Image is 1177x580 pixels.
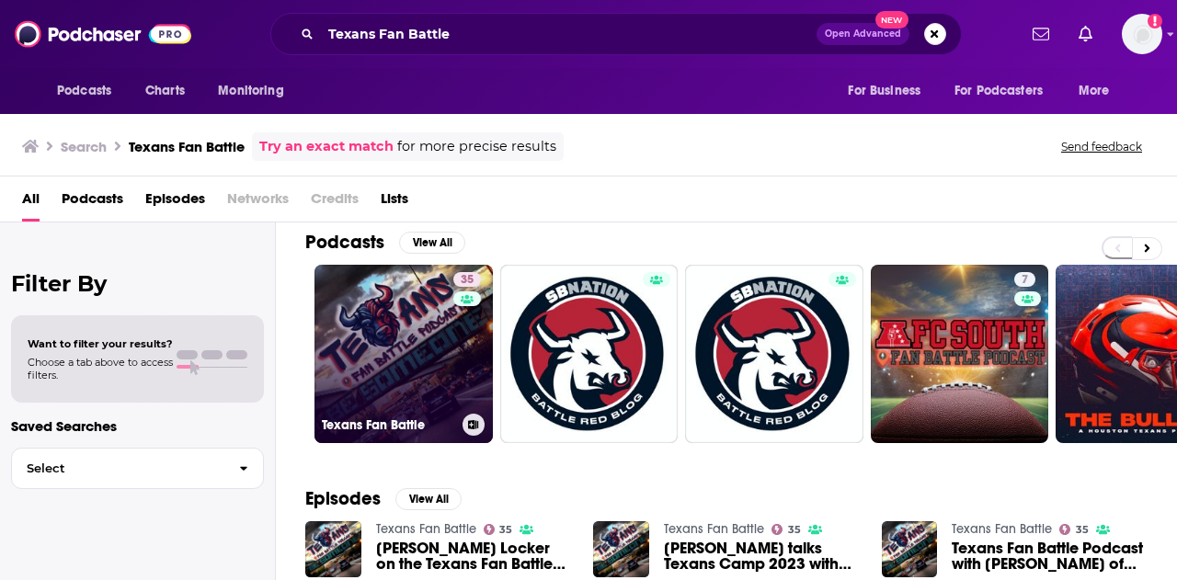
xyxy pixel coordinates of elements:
a: 7 [1014,272,1035,287]
a: Texans Fan Battle [376,521,476,537]
span: Select [12,462,224,474]
span: [PERSON_NAME] Locker on the Texans Fan Battle Podcast [376,540,572,572]
a: 35 [453,272,481,287]
a: Texans Fan Battle [952,521,1052,537]
svg: Add a profile image [1148,14,1162,28]
span: 35 [788,526,801,534]
span: 35 [1076,526,1089,534]
div: Search podcasts, credits, & more... [270,13,962,55]
h2: Episodes [305,487,381,510]
span: Want to filter your results? [28,337,173,350]
a: 35 [484,524,513,535]
img: Landry Locker on the Texans Fan Battle Podcast [305,521,361,577]
button: View All [399,232,465,254]
span: Networks [227,184,289,222]
button: Open AdvancedNew [817,23,909,45]
span: Credits [311,184,359,222]
img: Podchaser - Follow, Share and Rate Podcasts [15,17,191,51]
a: Coty M. Davis talks Texans Camp 2023 with the Texans Fan Battle Podcast [664,540,860,572]
span: 35 [499,526,512,534]
button: Send feedback [1056,139,1148,154]
button: open menu [1066,74,1133,108]
span: 7 [1022,271,1028,290]
img: Texans Fan Battle Podcast with Ben Arthur of Fox Sports [882,521,938,577]
span: for more precise results [397,136,556,157]
a: Podcasts [62,184,123,222]
img: User Profile [1122,14,1162,54]
a: PodcastsView All [305,231,465,254]
a: Texans Fan Battle Podcast with Ben Arthur of Fox Sports [952,540,1148,572]
h2: Filter By [11,270,264,297]
input: Search podcasts, credits, & more... [321,19,817,49]
a: Landry Locker on the Texans Fan Battle Podcast [376,540,572,572]
a: All [22,184,40,222]
button: open menu [205,74,307,108]
h2: Podcasts [305,231,384,254]
span: Charts [145,78,185,104]
a: Lists [381,184,408,222]
span: For Podcasters [954,78,1043,104]
img: Coty M. Davis talks Texans Camp 2023 with the Texans Fan Battle Podcast [593,521,649,577]
span: Podcasts [57,78,111,104]
button: open menu [835,74,943,108]
a: Show notifications dropdown [1071,18,1100,50]
button: View All [395,488,462,510]
span: 35 [461,271,474,290]
span: Logged in as lexieflood [1122,14,1162,54]
a: 35 [1059,524,1089,535]
span: Monitoring [218,78,283,104]
button: open menu [44,74,135,108]
a: Try an exact match [259,136,394,157]
span: For Business [848,78,920,104]
span: More [1079,78,1110,104]
button: Show profile menu [1122,14,1162,54]
h3: Search [61,138,107,155]
p: Saved Searches [11,417,264,435]
span: [PERSON_NAME] talks Texans Camp 2023 with the Texans Fan Battle Podcast [664,540,860,572]
button: open menu [943,74,1069,108]
a: Episodes [145,184,205,222]
span: Choose a tab above to access filters. [28,356,173,381]
span: Texans Fan Battle Podcast with [PERSON_NAME] of [PERSON_NAME] Sports [952,540,1148,572]
h3: Texans Fan Battle [129,138,245,155]
h3: Texans Fan Battle [322,417,455,433]
a: Texans Fan Battle [664,521,764,537]
a: EpisodesView All [305,487,462,510]
a: Show notifications dropdown [1025,18,1057,50]
a: Charts [133,74,196,108]
a: 35Texans Fan Battle [314,265,493,443]
a: 7 [871,265,1049,443]
span: Open Advanced [825,29,901,39]
button: Select [11,448,264,489]
span: New [875,11,908,28]
a: 35 [771,524,801,535]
